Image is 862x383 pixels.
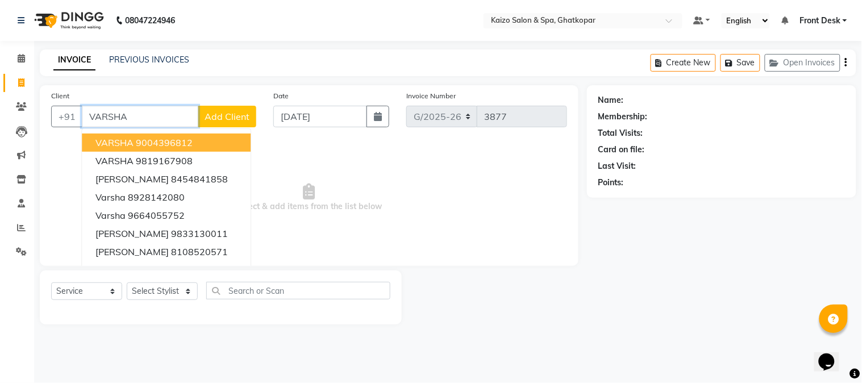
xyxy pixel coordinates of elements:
label: Client [51,91,69,101]
ngb-highlight: 8454841858 [171,173,228,185]
span: [PERSON_NAME] N [95,264,178,276]
span: Varsha [95,191,126,203]
input: Search by Name/Mobile/Email/Code [82,106,198,127]
ngb-highlight: 8108520571 [171,246,228,257]
ngb-highlight: 9833130011 [171,228,228,239]
div: Membership: [598,111,648,123]
div: Last Visit: [598,160,636,172]
div: Total Visits: [598,127,643,139]
div: Points: [598,177,624,189]
span: Add Client [205,111,249,122]
b: 08047224946 [125,5,175,36]
input: Search or Scan [206,282,390,299]
ngb-highlight: 9819167908 [136,155,193,166]
div: Name: [598,94,624,106]
div: Card on file: [598,144,645,156]
button: Save [721,54,760,72]
a: PREVIOUS INVOICES [109,55,189,65]
span: Select & add items from the list below [51,141,567,255]
span: [PERSON_NAME] [95,173,169,185]
button: Open Invoices [765,54,840,72]
ngb-highlight: 9664055752 [128,210,185,221]
ngb-highlight: 8928142080 [128,191,185,203]
label: Invoice Number [406,91,456,101]
span: VARSHA [95,155,134,166]
label: Date [273,91,289,101]
span: Front Desk [799,15,840,27]
button: +91 [51,106,83,127]
ngb-highlight: 9004396812 [136,137,193,148]
ngb-highlight: 9594379100 [180,264,237,276]
iframe: chat widget [814,338,851,372]
span: [PERSON_NAME] [95,246,169,257]
img: logo [29,5,107,36]
button: Create New [651,54,716,72]
a: INVOICE [53,50,95,70]
span: [PERSON_NAME] [95,228,169,239]
button: Add Client [198,106,256,127]
span: VARSHA [95,137,134,148]
span: Varsha [95,210,126,221]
